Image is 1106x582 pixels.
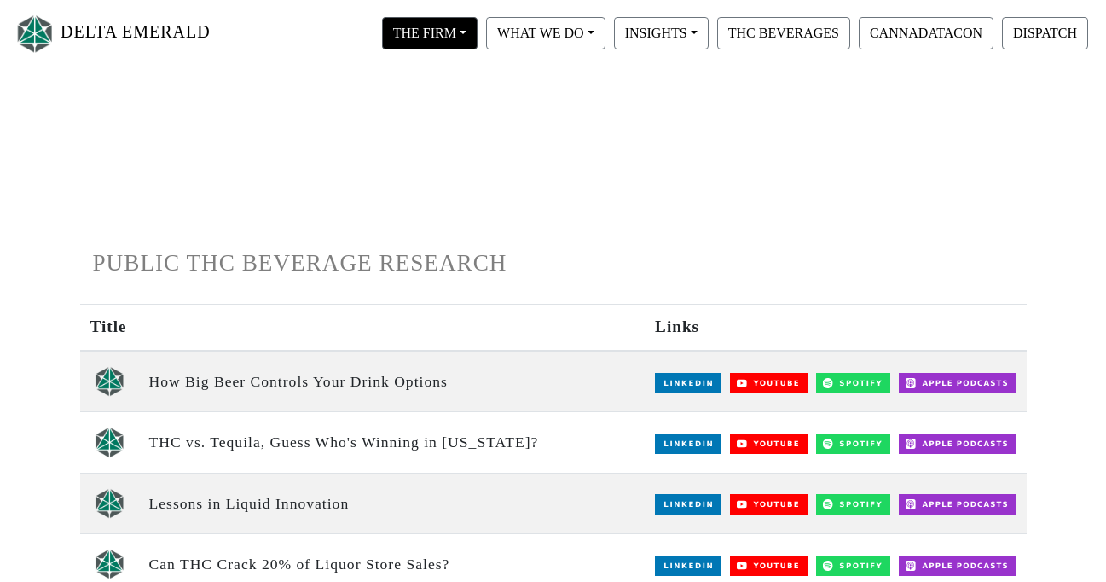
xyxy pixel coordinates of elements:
button: THC BEVERAGES [717,17,850,49]
img: Apple Podcasts [899,373,1016,393]
button: INSIGHTS [614,17,709,49]
img: Spotify [816,556,890,576]
img: YouTube [730,556,808,576]
h1: PUBLIC THC BEVERAGE RESEARCH [93,249,1014,277]
a: CANNADATACON [854,25,998,39]
img: Spotify [816,373,890,393]
img: YouTube [730,434,808,454]
td: How Big Beer Controls Your Drink Options [139,351,646,412]
img: Spotify [816,434,890,454]
a: DELTA EMERALD [14,7,211,61]
button: THE FIRM [382,17,478,49]
button: DISPATCH [1002,17,1088,49]
button: CANNADATACON [859,17,993,49]
img: LinkedIn [655,434,721,454]
img: Apple Podcasts [899,434,1016,454]
a: THC BEVERAGES [713,25,854,39]
td: THC vs. Tequila, Guess Who's Winning in [US_STATE]? [139,412,646,473]
td: Lessons in Liquid Innovation [139,473,646,533]
img: unscripted logo [95,427,124,457]
img: YouTube [730,373,808,393]
img: YouTube [730,494,808,515]
img: LinkedIn [655,494,721,515]
img: unscripted logo [95,366,124,397]
img: LinkedIn [655,556,721,576]
img: Apple Podcasts [899,494,1016,515]
img: Logo [14,11,56,56]
th: Title [80,305,139,351]
img: Spotify [816,494,890,515]
img: unscripted logo [95,549,124,579]
a: DISPATCH [998,25,1092,39]
button: WHAT WE DO [486,17,605,49]
img: Apple Podcasts [899,556,1016,576]
th: Links [645,305,1026,351]
img: LinkedIn [655,373,721,393]
img: unscripted logo [95,488,124,519]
